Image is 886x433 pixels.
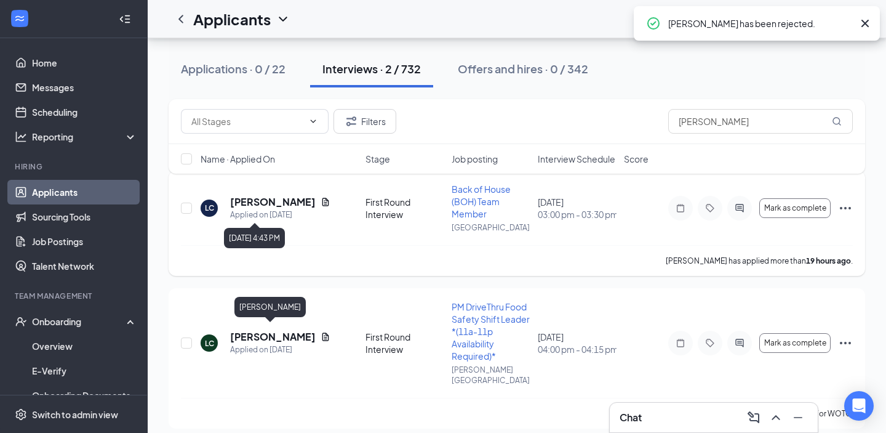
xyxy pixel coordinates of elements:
div: Interviews · 2 / 732 [322,61,421,76]
svg: Settings [15,408,27,421]
div: Applied on [DATE] [230,209,330,221]
span: 03:00 pm - 03:30 pm [538,208,617,221]
div: First Round Interview [365,196,444,221]
svg: ActiveChat [732,203,747,213]
div: Team Management [15,291,135,301]
div: Applied on [DATE] [230,344,330,356]
p: [PERSON_NAME][GEOGRAPHIC_DATA] [452,365,530,386]
svg: Note [673,203,688,213]
svg: Minimize [791,410,805,425]
p: [GEOGRAPHIC_DATA] [452,222,530,233]
h1: Applicants [193,9,271,30]
svg: Cross [858,16,872,31]
svg: Document [321,332,330,342]
button: Mark as complete [759,198,831,218]
div: Reporting [32,131,138,143]
a: Onboarding Documents [32,383,137,408]
svg: Collapse [119,13,131,25]
input: All Stages [191,115,303,128]
svg: ChevronLeft [174,12,188,26]
svg: CheckmarkCircle [646,16,661,31]
svg: ChevronDown [308,116,318,126]
span: Interview Schedule [538,153,615,165]
div: Offers and hires · 0 / 342 [458,61,588,76]
svg: Document [321,197,330,207]
div: Switch to admin view [32,408,118,421]
h5: [PERSON_NAME] [230,195,316,209]
div: [DATE] [538,196,617,221]
button: Minimize [788,408,808,427]
a: Overview [32,334,137,358]
span: Mark as complete [764,204,826,212]
svg: Analysis [15,131,27,143]
div: Hiring [15,161,135,172]
div: [DATE] [538,331,617,355]
div: First Round Interview [365,331,444,355]
div: [PERSON_NAME] has been rejected. [668,16,853,31]
svg: WorkstreamLogo [14,12,26,25]
button: ComposeMessage [744,408,764,427]
span: Name · Applied On [201,153,275,165]
a: Home [32,51,137,75]
div: LC [205,338,214,349]
a: E-Verify [32,358,137,383]
p: [PERSON_NAME] has applied more than . [666,256,853,266]
svg: MagnifyingGlass [832,116,842,126]
svg: ComposeMessage [746,410,761,425]
span: Mark as complete [764,339,826,347]
svg: ChevronDown [276,12,290,26]
div: Open Intercom Messenger [844,391,874,421]
div: Applications · 0 / 22 [181,61,285,76]
svg: ActiveChat [732,338,747,348]
a: Sourcing Tools [32,204,137,229]
a: Applicants [32,180,137,204]
a: Talent Network [32,254,137,278]
div: Onboarding [32,315,127,328]
svg: ChevronUp [768,410,783,425]
button: Filter Filters [333,109,396,134]
svg: Ellipses [838,201,853,216]
a: Scheduling [32,100,137,124]
input: Search in interviews [668,109,853,134]
h5: [PERSON_NAME] [230,330,316,344]
svg: Ellipses [838,336,853,350]
h3: Chat [620,411,642,424]
div: LC [205,203,214,213]
svg: Filter [344,114,359,129]
a: Job Postings [32,229,137,254]
span: Score [624,153,649,165]
span: 04:00 pm - 04:15 pm [538,343,617,355]
span: Job posting [452,153,498,165]
b: 19 hours ago [806,256,851,265]
button: ChevronUp [766,408,786,427]
span: Back of House (BOH) Team Member [452,184,511,219]
svg: Tag [703,338,717,348]
div: [PERSON_NAME] [234,297,306,317]
button: Mark as complete [759,333,831,353]
span: Stage [365,153,390,165]
svg: UserCheck [15,315,27,328]
svg: Tag [703,203,717,213]
span: PM DriveThru Food Safety Shift Leader *(11a-11p Availability Required)* [452,301,530,362]
div: [DATE] 4:43 PM [224,228,285,248]
svg: Note [673,338,688,348]
a: Messages [32,75,137,100]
